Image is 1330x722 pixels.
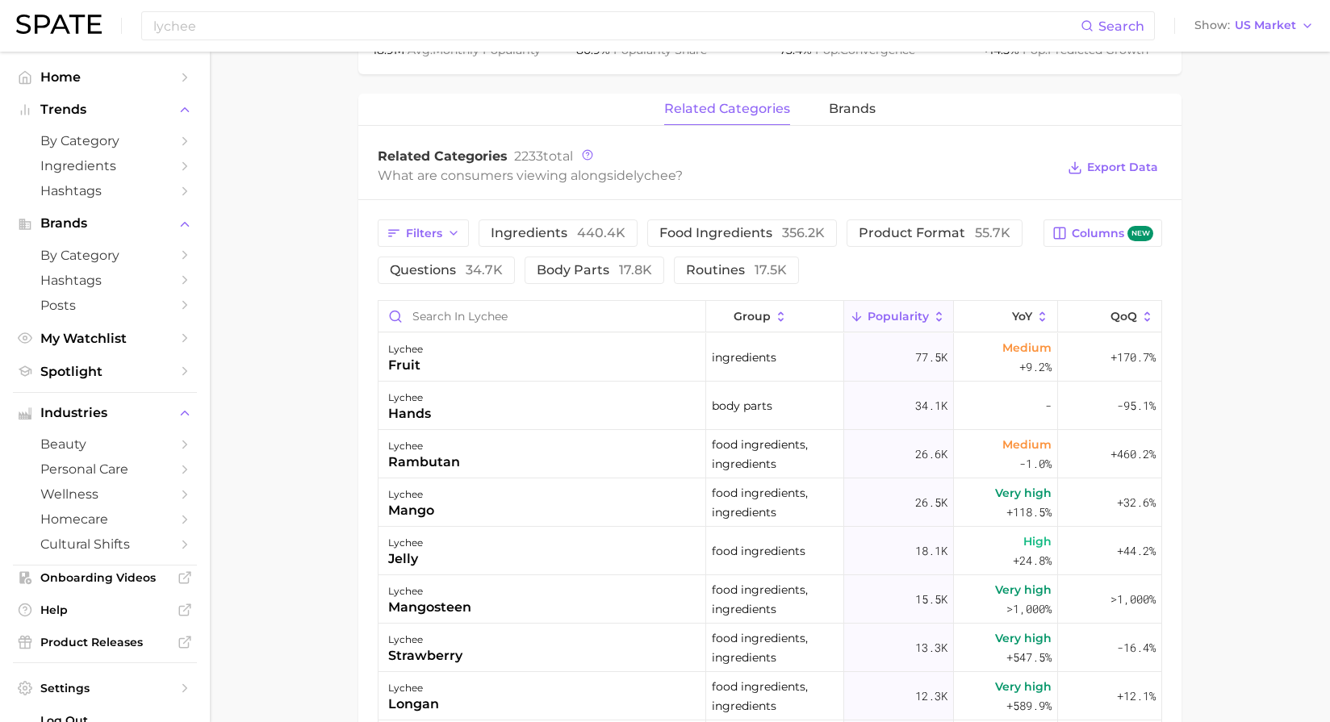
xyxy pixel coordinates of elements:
div: lychee [388,533,423,553]
div: lychee [388,630,462,649]
span: homecare [40,511,169,527]
div: lychee [388,485,434,504]
a: Ingredients [13,153,197,178]
span: 73.4% [780,43,815,57]
button: lycheefruitingredients77.5kMedium+9.2%+170.7% [379,333,1161,382]
span: Onboarding Videos [40,570,169,585]
span: new [1127,226,1153,241]
span: related categories [664,102,790,116]
span: Popularity [868,310,929,323]
span: High [1023,532,1052,551]
span: wellness [40,486,169,502]
span: food ingredients, ingredients [712,580,837,619]
button: QoQ [1058,301,1161,332]
span: Settings [40,681,169,695]
span: Home [40,69,169,85]
span: body parts [537,264,652,277]
a: wellness [13,482,197,507]
a: Onboarding Videos [13,565,197,590]
span: My Watchlist [40,331,169,346]
span: 18.1k [915,541,947,561]
span: 34.7k [466,262,503,278]
a: personal care [13,457,197,482]
span: 18.9m [373,43,408,57]
input: Search in lychee [379,301,705,332]
div: fruit [388,356,423,375]
a: Product Releases [13,630,197,654]
span: +589.9% [1006,696,1052,716]
button: lycheemangosteenfood ingredients, ingredients15.5kVery high>1,000%>1,000% [379,575,1161,624]
input: Search here for a brand, industry, or ingredient [152,12,1081,40]
span: 26.6k [915,444,947,464]
span: Columns [1072,226,1153,241]
a: Settings [13,676,197,700]
a: beauty [13,432,197,457]
span: 15.5k [915,590,947,609]
span: 77.5k [915,348,947,367]
div: jelly [388,549,423,569]
span: product format [859,227,1010,240]
span: ingredients [712,348,776,367]
span: 34.1k [915,396,947,415]
button: lycheemangofood ingredients, ingredients26.5kVery high+118.5%+32.6% [379,478,1161,527]
a: Hashtags [13,268,197,293]
span: Export Data [1087,161,1158,174]
span: +14.5% [983,43,1023,57]
span: Search [1098,19,1144,34]
span: monthly popularity [408,43,541,57]
button: group [706,301,843,332]
span: Medium [1002,435,1052,454]
span: 55.7k [975,225,1010,240]
span: 2233 [514,148,543,164]
button: Export Data [1064,157,1162,179]
span: personal care [40,461,169,477]
span: food ingredients, ingredients [712,677,837,716]
span: Posts [40,298,169,313]
span: 17.5k [755,262,787,278]
span: convergence [815,43,915,57]
span: predicted growth [1023,43,1148,57]
span: -1.0% [1019,454,1052,474]
span: 80.9% [576,43,613,57]
span: QoQ [1110,310,1137,323]
div: hands [388,404,431,424]
span: beauty [40,436,169,452]
abbr: average [408,43,433,57]
a: by Category [13,243,197,268]
span: Brands [40,216,169,231]
button: Filters [378,219,469,247]
span: cultural shifts [40,536,169,552]
span: Hashtags [40,183,169,198]
div: strawberry [388,646,462,666]
button: Industries [13,401,197,425]
span: group [734,310,771,323]
span: food ingredients, ingredients [712,483,837,522]
span: Spotlight [40,364,169,379]
a: by Category [13,128,197,153]
span: total [514,148,573,164]
button: Brands [13,211,197,236]
span: US Market [1235,21,1296,30]
span: - [1045,396,1052,415]
button: Popularity [844,301,954,332]
span: Trends [40,102,169,117]
span: routines [686,264,787,277]
span: Very high [995,628,1052,648]
div: lychee [388,582,471,601]
span: food ingredients, ingredients [712,435,837,474]
span: body parts [712,396,772,415]
button: Trends [13,98,197,122]
span: food ingredients [659,227,825,240]
span: >1,000% [1110,591,1156,607]
span: brands [829,102,876,116]
span: by Category [40,248,169,263]
button: lycheelonganfood ingredients, ingredients12.3kVery high+589.9%+12.1% [379,672,1161,720]
span: Very high [995,483,1052,503]
span: Product Releases [40,635,169,649]
span: food ingredients [712,541,805,561]
div: lychee [388,678,439,698]
span: food ingredients, ingredients [712,628,837,667]
button: lycheejellyfood ingredients18.1kHigh+24.8%+44.2% [379,527,1161,575]
span: by Category [40,133,169,148]
span: 13.3k [915,638,947,657]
